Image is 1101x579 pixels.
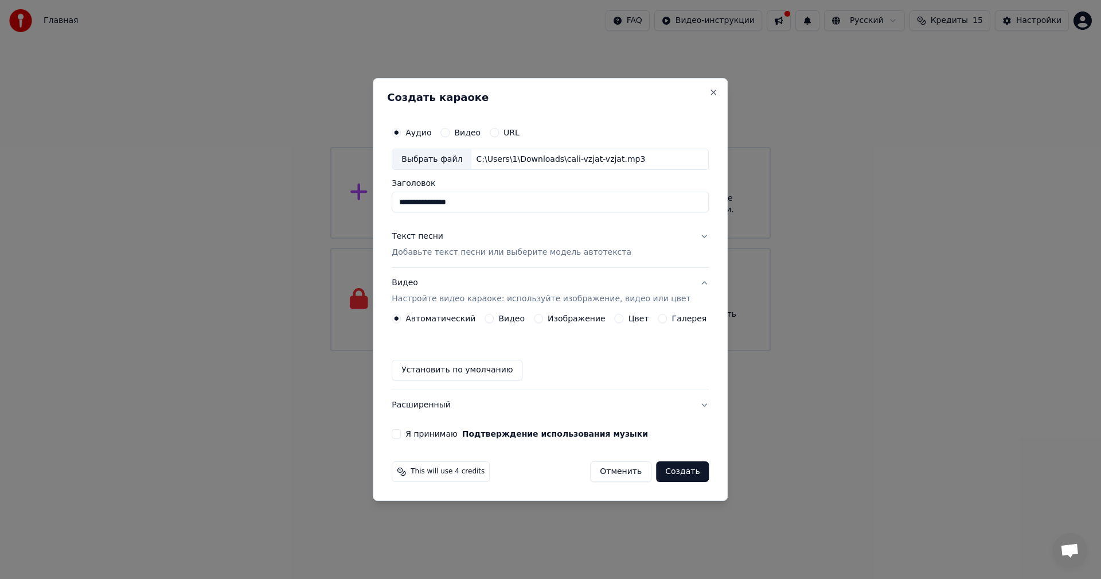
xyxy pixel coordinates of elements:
label: Цвет [628,314,649,322]
div: Видео [392,278,690,305]
button: ВидеоНастройте видео караоке: используйте изображение, видео или цвет [392,269,709,314]
label: Видео [498,314,525,322]
label: Аудио [405,129,431,137]
button: Отменить [590,461,651,482]
label: Заголовок [392,180,709,188]
button: Я принимаю [462,430,648,438]
div: ВидеоНастройте видео караоке: используйте изображение, видео или цвет [392,314,709,390]
label: Изображение [548,314,606,322]
button: Расширенный [392,390,709,420]
button: Установить по умолчанию [392,360,522,380]
span: This will use 4 credits [411,467,485,476]
label: Видео [454,129,481,137]
label: URL [503,129,520,137]
p: Добавьте текст песни или выберите модель автотекста [392,247,631,259]
label: Галерея [672,314,707,322]
label: Автоматический [405,314,475,322]
div: C:\Users\1\Downloads\cali-vzjat-vzjat.mp3 [471,154,650,165]
h2: Создать караоке [387,92,713,103]
p: Настройте видео караоке: используйте изображение, видео или цвет [392,293,690,305]
div: Текст песни [392,231,443,243]
button: Создать [656,461,709,482]
button: Текст песниДобавьте текст песни или выберите модель автотекста [392,222,709,268]
div: Выбрать файл [392,149,471,170]
label: Я принимаю [405,430,648,438]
